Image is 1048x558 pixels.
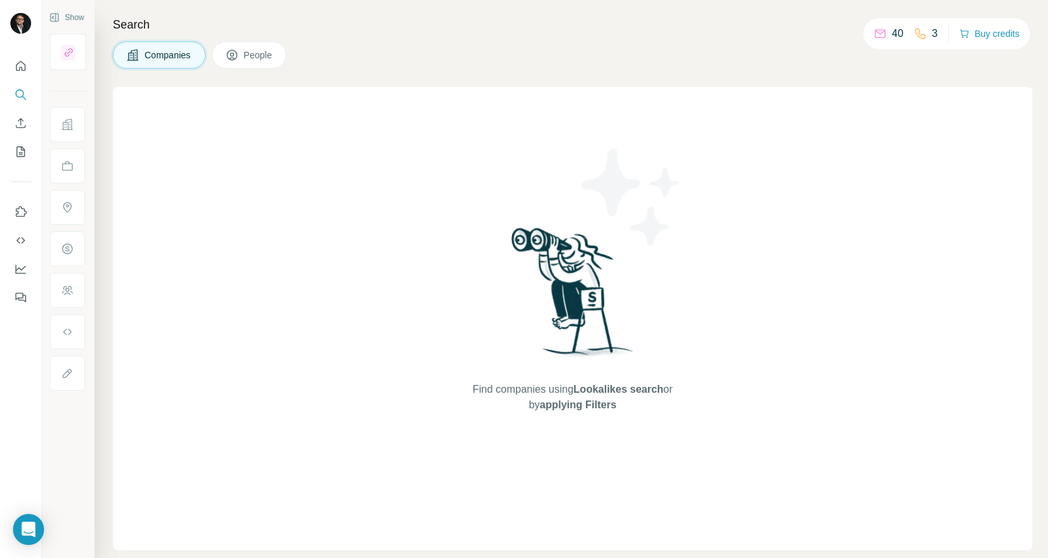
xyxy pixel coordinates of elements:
[959,25,1019,43] button: Buy credits
[244,49,274,62] span: People
[892,26,903,41] p: 40
[10,229,31,252] button: Use Surfe API
[10,286,31,309] button: Feedback
[573,139,690,255] img: Surfe Illustration - Stars
[574,384,664,395] span: Lookalikes search
[10,140,31,163] button: My lists
[10,200,31,224] button: Use Surfe on LinkedIn
[10,257,31,281] button: Dashboard
[469,382,676,413] span: Find companies using or by
[13,514,44,545] div: Open Intercom Messenger
[10,13,31,34] img: Avatar
[10,54,31,78] button: Quick start
[40,8,93,27] button: Show
[10,111,31,135] button: Enrich CSV
[113,16,1032,34] h4: Search
[506,224,640,369] img: Surfe Illustration - Woman searching with binoculars
[10,83,31,106] button: Search
[145,49,192,62] span: Companies
[932,26,938,41] p: 3
[540,399,616,410] span: applying Filters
